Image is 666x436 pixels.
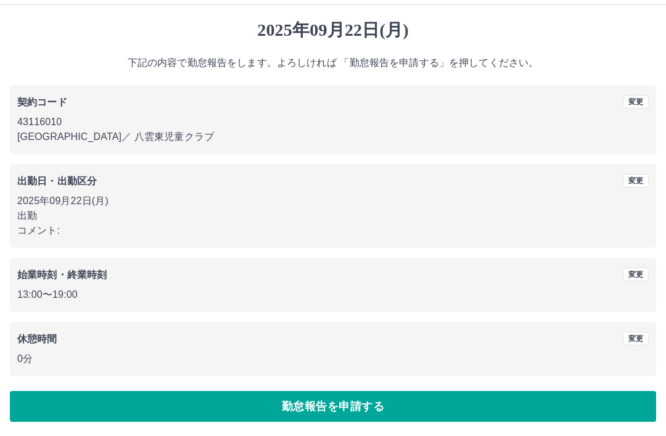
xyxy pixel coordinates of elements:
b: 契約コード [17,97,67,107]
p: 下記の内容で勤怠報告をします。よろしければ 「勤怠報告を申請する」を押してください。 [10,56,656,70]
p: コメント: [17,223,649,238]
button: 変更 [623,95,649,109]
b: 休憩時間 [17,334,57,344]
h1: 2025年09月22日(月) [10,20,656,41]
button: 変更 [623,268,649,281]
b: 出勤日・出勤区分 [17,176,97,186]
p: 13:00 〜 19:00 [17,287,649,302]
b: 始業時刻・終業時刻 [17,269,107,280]
p: 0分 [17,352,649,366]
p: 2025年09月22日(月) [17,194,649,208]
p: 43116010 [17,115,649,130]
button: 勤怠報告を申請する [10,391,656,422]
button: 変更 [623,332,649,345]
p: [GEOGRAPHIC_DATA] ／ 八雲東児童クラブ [17,130,649,144]
p: 出勤 [17,208,649,223]
button: 変更 [623,174,649,187]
